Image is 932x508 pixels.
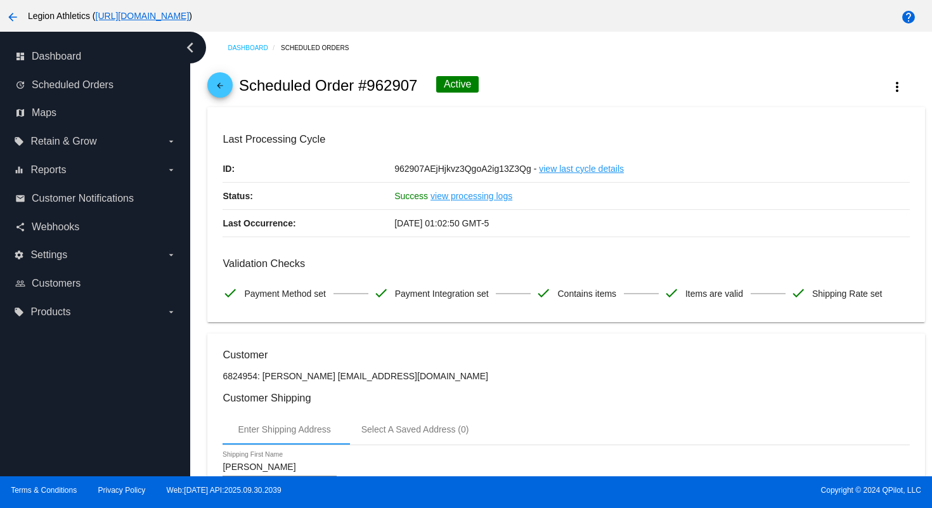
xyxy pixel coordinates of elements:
p: Last Occurrence: [223,210,394,237]
h3: Customer [223,349,909,361]
span: Shipping Rate set [812,280,883,307]
div: Enter Shipping Address [238,424,330,434]
a: dashboard Dashboard [15,46,176,67]
span: Retain & Grow [30,136,96,147]
p: 6824954: [PERSON_NAME] [EMAIL_ADDRESS][DOMAIN_NAME] [223,371,909,381]
a: [URL][DOMAIN_NAME] [96,11,190,21]
i: chevron_left [180,37,200,58]
span: Scheduled Orders [32,79,113,91]
a: Privacy Policy [98,486,146,495]
span: Maps [32,107,56,119]
i: arrow_drop_down [166,165,176,175]
a: view processing logs [430,183,512,209]
span: Settings [30,249,67,261]
span: Success [394,191,428,201]
mat-icon: arrow_back [212,81,228,96]
span: Payment Method set [244,280,325,307]
h3: Last Processing Cycle [223,133,909,145]
i: equalizer [14,165,24,175]
i: settings [14,250,24,260]
span: 962907AEjHjkvz3QgoA2ig13Z3Qg - [394,164,536,174]
i: map [15,108,25,118]
mat-icon: check [664,285,679,301]
a: map Maps [15,103,176,123]
a: view last cycle details [539,155,624,182]
div: Select A Saved Address (0) [361,424,469,434]
mat-icon: check [536,285,551,301]
span: Items are valid [685,280,743,307]
i: update [15,80,25,90]
div: Active [436,76,479,93]
h3: Validation Checks [223,257,909,270]
i: local_offer [14,307,24,317]
a: Terms & Conditions [11,486,77,495]
a: update Scheduled Orders [15,75,176,95]
mat-icon: help [901,10,916,25]
p: ID: [223,155,394,182]
span: [DATE] 01:02:50 GMT-5 [394,218,489,228]
mat-icon: arrow_back [5,10,20,25]
span: Reports [30,164,66,176]
h2: Scheduled Order #962907 [239,77,418,94]
span: Dashboard [32,51,81,62]
i: local_offer [14,136,24,147]
a: Web:[DATE] API:2025.09.30.2039 [167,486,282,495]
span: Customers [32,278,81,289]
a: Scheduled Orders [281,38,360,58]
mat-icon: check [223,285,238,301]
a: people_outline Customers [15,273,176,294]
span: Products [30,306,70,318]
span: Contains items [557,280,616,307]
a: share Webhooks [15,217,176,237]
span: Webhooks [32,221,79,233]
mat-icon: check [373,285,389,301]
a: Dashboard [228,38,281,58]
i: arrow_drop_down [166,307,176,317]
i: people_outline [15,278,25,289]
a: email Customer Notifications [15,188,176,209]
i: arrow_drop_down [166,136,176,147]
i: arrow_drop_down [166,250,176,260]
span: Legion Athletics ( ) [28,11,192,21]
span: Customer Notifications [32,193,134,204]
input: Shipping First Name [223,462,337,472]
mat-icon: check [791,285,806,301]
span: Copyright © 2024 QPilot, LLC [477,486,921,495]
i: share [15,222,25,232]
i: dashboard [15,51,25,62]
h3: Customer Shipping [223,392,909,404]
span: Payment Integration set [395,280,489,307]
p: Status: [223,183,394,209]
i: email [15,193,25,204]
mat-icon: more_vert [890,79,905,94]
